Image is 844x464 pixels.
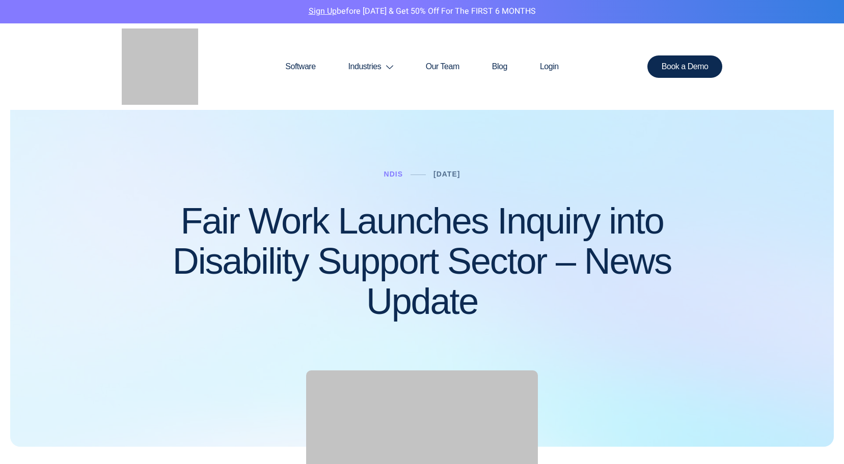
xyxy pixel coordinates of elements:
[410,42,476,91] a: Our Team
[122,201,723,322] h1: Fair Work Launches Inquiry into Disability Support Sector – News Update
[476,42,524,91] a: Blog
[8,5,836,18] p: before [DATE] & Get 50% Off for the FIRST 6 MONTHS
[647,55,723,78] a: Book a Demo
[524,42,575,91] a: Login
[662,63,709,71] span: Book a Demo
[433,170,460,178] a: [DATE]
[269,42,332,91] a: Software
[309,5,337,17] a: Sign Up
[332,42,410,91] a: Industries
[384,170,403,178] a: NDIS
